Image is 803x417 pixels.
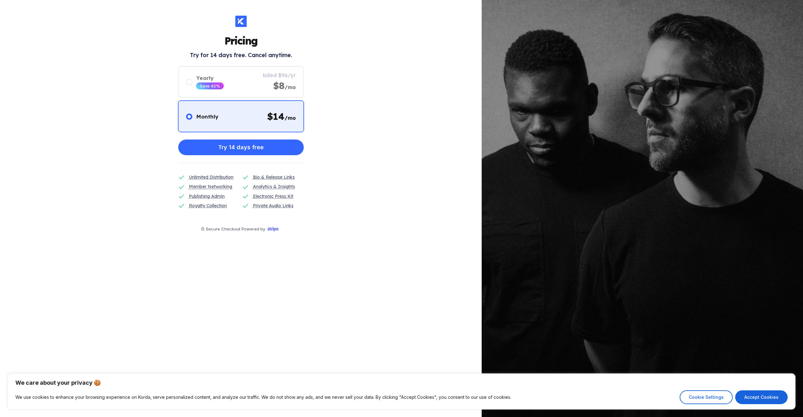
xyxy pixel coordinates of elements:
[263,72,296,78] div: billed $96/yr
[189,183,232,190] div: Member Networking
[189,193,225,200] div: Publishing Admin
[196,113,218,120] div: Monthly
[196,75,224,81] div: Yearly
[253,174,295,181] div: Bio & Release Links
[200,83,220,88] div: Save 42%
[267,110,296,122] div: $ 14
[253,202,293,209] div: Private Audio Links
[680,390,733,404] button: Cookie Settings
[218,141,264,154] div: Try 14 days free
[285,84,296,90] span: /mo
[15,393,511,401] p: We use cookies to enhance your browsing experience on Korda, serve personalized content, and anal...
[178,140,304,155] button: Try 14 days free
[190,51,292,59] h2: Try for 14 days free. Cancel anytime.
[206,226,265,231] div: Secure Checkout Powered by
[224,34,257,47] h1: Pricing
[285,115,296,121] span: /mo
[273,80,296,92] div: $8
[189,174,233,181] div: Unlimited Distribution
[253,193,293,200] div: Electronic Press Kit
[189,202,227,209] div: Royalty Collection
[253,183,295,190] div: Analytics & Insights
[15,379,788,387] p: We care about your privacy 🍪
[735,390,788,404] button: Accept Cookies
